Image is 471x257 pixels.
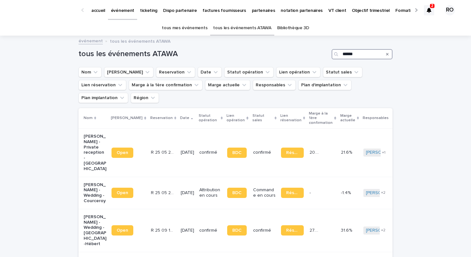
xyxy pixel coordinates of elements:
div: RO [445,5,455,15]
img: Ls34BcGeRexTGTNfXpUC [13,4,75,17]
a: Open [112,225,133,236]
p: 2 [431,4,434,8]
span: Open [117,228,128,233]
p: confirmé [253,228,276,233]
p: Date [180,115,189,122]
button: Statut opération [224,67,274,77]
p: 31.6% [341,227,353,233]
button: Lien réservation [78,80,126,90]
p: 21.6% [341,149,353,155]
p: [DATE] [181,150,194,155]
p: R 25 05 2368 [151,189,175,196]
p: [PERSON_NAME] [111,115,143,122]
a: Bibliothèque 3D [277,21,309,36]
p: [PERSON_NAME] - Wedding - [GEOGRAPHIC_DATA]-Hébert [84,214,106,247]
button: Région [131,93,159,103]
a: tous mes événements [162,21,207,36]
p: 27.4 % [310,227,322,233]
p: [PERSON_NAME] - Wedding - Courceroy [84,182,106,204]
p: Commande en cours [253,187,276,198]
p: - [310,189,312,196]
p: Marge à la 1ère confirmation [309,110,333,126]
a: Open [112,188,133,198]
p: Responsables [363,115,389,122]
button: Lien Stacker [104,67,153,77]
span: Réservation [286,228,299,233]
p: R 25 09 147 [151,227,175,233]
a: BDC [227,148,247,158]
a: Open [112,148,133,158]
button: Marge actuelle [205,80,250,90]
p: Lien réservation [280,112,302,124]
p: R 25 05 263 [151,149,175,155]
a: [PERSON_NAME] [366,150,401,155]
button: Marge à la 1ère confirmation [129,80,202,90]
span: Réservation [286,191,299,195]
a: Réservation [281,188,304,198]
button: Plan implantation [78,93,128,103]
span: + 1 [382,151,385,155]
span: + 2 [381,228,385,232]
p: Nom [84,115,93,122]
a: Réservation [281,225,304,236]
a: BDC [227,188,247,198]
p: Statut sales [252,112,273,124]
div: 2 [424,5,434,15]
p: [DATE] [181,190,194,196]
a: événement [78,37,103,44]
p: tous les événements ATAWA [110,37,170,44]
span: BDC [232,228,242,233]
button: Responsables [253,80,296,90]
button: Lien opération [276,67,320,77]
p: confirmé [199,150,222,155]
span: BDC [232,191,242,195]
span: Open [117,191,128,195]
p: -1.4% [341,189,352,196]
p: Statut opération [199,112,219,124]
span: Réservation [286,150,299,155]
span: BDC [232,150,242,155]
p: Plan d'implantation [392,112,419,124]
span: Open [117,150,128,155]
button: Date [198,67,222,77]
a: Réservation [281,148,304,158]
button: Plan d'implantation [298,80,351,90]
button: Nom [78,67,102,77]
p: 20.2 % [310,149,322,155]
p: Lien opération [227,112,245,124]
a: [PERSON_NAME][DATE] [366,190,414,196]
p: Reservation [150,115,173,122]
p: Marge actuelle [340,112,355,124]
p: confirmé [253,150,276,155]
p: confirmé [199,228,222,233]
button: Statut sales [323,67,362,77]
p: [PERSON_NAME] - Private reception - [GEOGRAPHIC_DATA] [84,134,106,172]
span: + 2 [381,191,385,195]
a: tous les événements ATAWA [213,21,271,36]
a: [PERSON_NAME] [366,228,401,233]
p: [DATE] [181,228,194,233]
p: Attribution en cours [199,187,222,198]
button: Reservation [156,67,195,77]
input: Search [332,49,392,59]
h1: tous les événements ATAWA [78,49,329,59]
a: BDC [227,225,247,236]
